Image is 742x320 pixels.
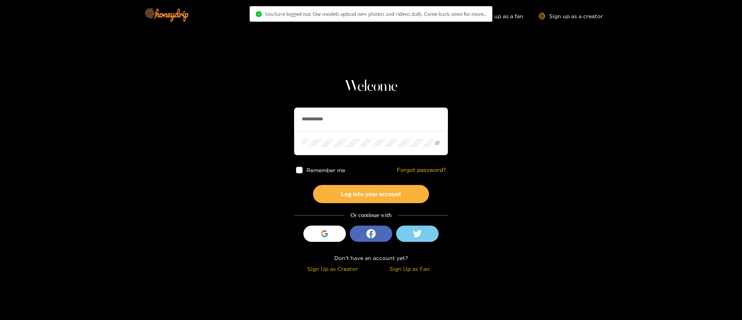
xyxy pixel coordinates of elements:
div: Sign Up as Fan [373,264,446,273]
span: eye-invisible [435,140,440,145]
div: Or continue with [294,211,448,220]
a: Forgot password? [397,167,446,173]
span: You have logged out. Our models upload new photos and videos daily. Come back soon for more.. [265,11,486,17]
span: Remember me [306,167,345,173]
div: Don't have an account yet? [294,253,448,262]
button: Log into your account [313,185,429,203]
div: Sign Up as Creator [296,264,369,273]
h1: Welcome [294,77,448,96]
span: check-circle [256,11,262,17]
a: Sign up as a fan [470,13,523,19]
a: Sign up as a creator [539,13,603,19]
